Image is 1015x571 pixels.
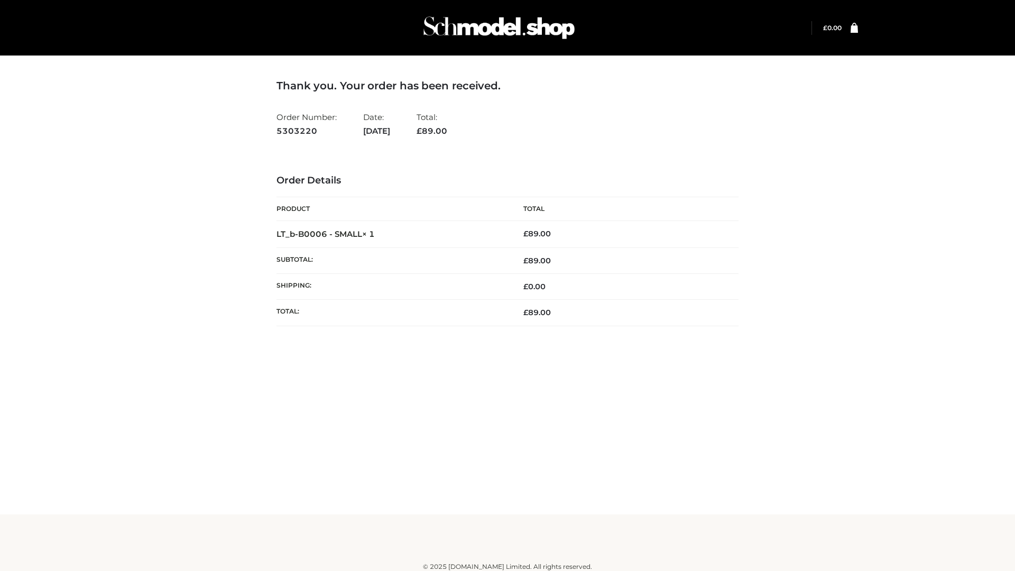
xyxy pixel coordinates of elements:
strong: 5303220 [276,124,337,138]
span: 89.00 [523,256,551,265]
span: £ [523,282,528,291]
bdi: 89.00 [523,229,551,238]
span: 89.00 [417,126,447,136]
h3: Order Details [276,175,739,187]
span: £ [523,308,528,317]
strong: LT_b-B0006 - SMALL [276,229,375,239]
span: £ [523,229,528,238]
li: Date: [363,108,390,140]
span: £ [523,256,528,265]
a: £0.00 [823,24,842,32]
th: Shipping: [276,274,508,300]
bdi: 0.00 [823,24,842,32]
th: Total: [276,300,508,326]
span: £ [823,24,827,32]
th: Product [276,197,508,221]
li: Total: [417,108,447,140]
span: 89.00 [523,308,551,317]
img: Schmodel Admin 964 [420,7,578,49]
bdi: 0.00 [523,282,546,291]
th: Subtotal: [276,247,508,273]
li: Order Number: [276,108,337,140]
th: Total [508,197,739,221]
strong: × 1 [362,229,375,239]
span: £ [417,126,422,136]
strong: [DATE] [363,124,390,138]
h3: Thank you. Your order has been received. [276,79,739,92]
